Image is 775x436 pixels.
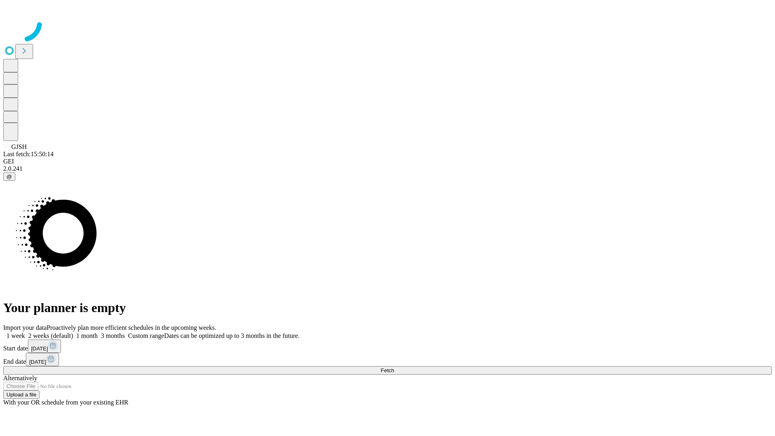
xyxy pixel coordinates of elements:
[3,158,772,165] div: GEI
[164,332,300,339] span: Dates can be optimized up to 3 months in the future.
[3,172,15,181] button: @
[31,346,48,352] span: [DATE]
[3,353,772,366] div: End date
[3,300,772,315] h1: Your planner is empty
[128,332,164,339] span: Custom range
[26,353,59,366] button: [DATE]
[6,332,25,339] span: 1 week
[3,366,772,375] button: Fetch
[3,390,40,399] button: Upload a file
[3,165,772,172] div: 2.0.241
[3,399,128,406] span: With your OR schedule from your existing EHR
[28,340,61,353] button: [DATE]
[3,324,47,331] span: Import your data
[3,375,37,381] span: Alternatively
[6,174,12,180] span: @
[76,332,98,339] span: 1 month
[3,340,772,353] div: Start date
[28,332,73,339] span: 2 weeks (default)
[47,324,216,331] span: Proactively plan more efficient schedules in the upcoming weeks.
[381,367,394,373] span: Fetch
[11,143,27,150] span: GJSH
[29,359,46,365] span: [DATE]
[101,332,125,339] span: 3 months
[3,151,54,157] span: Last fetch: 15:50:14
